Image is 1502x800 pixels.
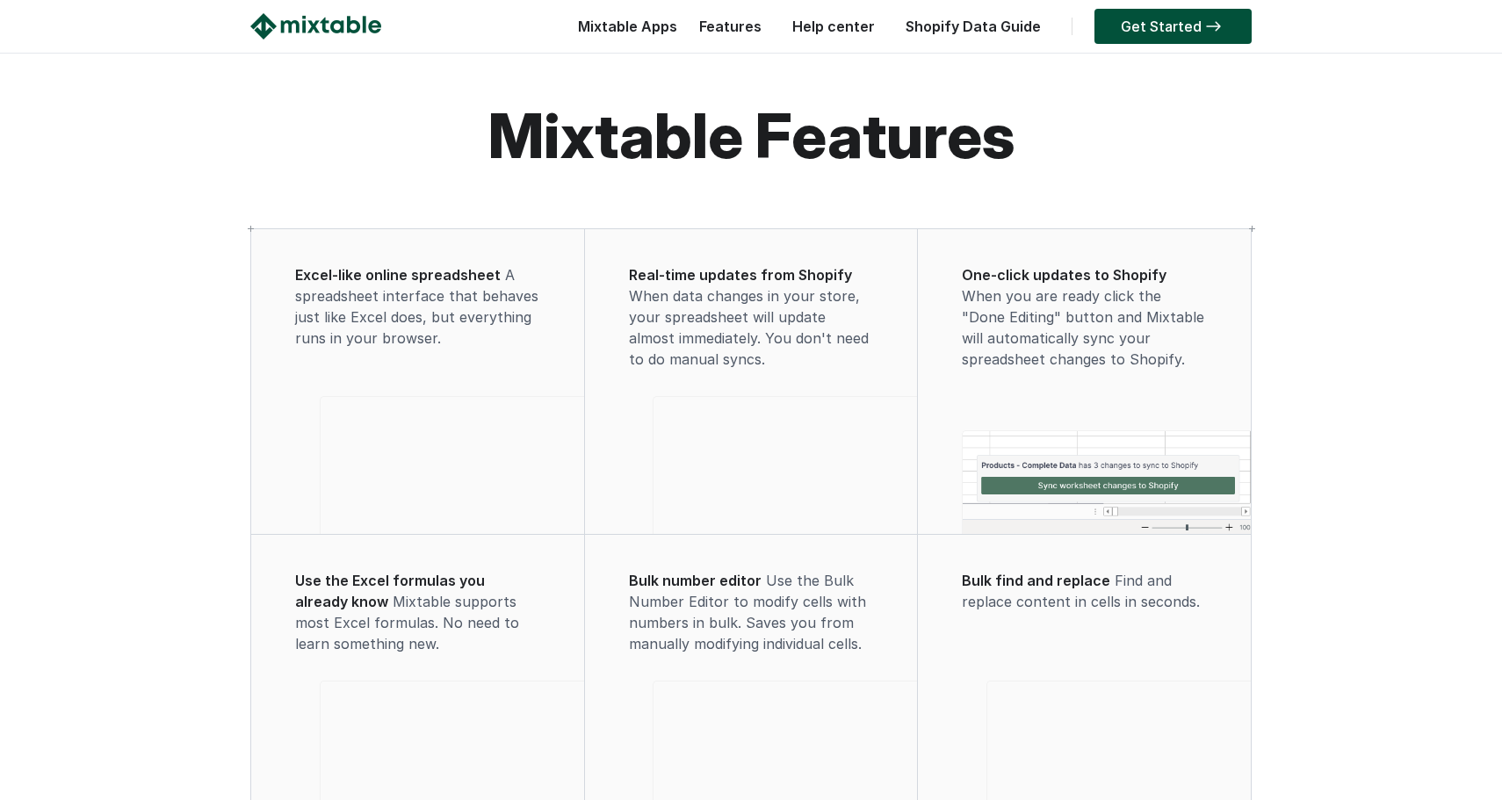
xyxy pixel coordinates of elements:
[295,593,519,652] span: Mixtable supports most Excel formulas. No need to learn something new.
[250,13,381,40] img: Mixtable logo
[897,18,1050,35] a: Shopify Data Guide
[963,431,1251,534] img: One-click updates to Shopify
[295,572,485,610] span: Use the Excel formulas you already know
[569,13,677,48] div: Mixtable Apps
[1202,21,1225,32] img: arrow-right.svg
[629,287,869,368] span: When data changes in your store, your spreadsheet will update almost immediately. You don't need ...
[295,266,501,284] span: Excel-like online spreadsheet
[962,572,1110,589] span: Bulk find and replace
[629,572,762,589] span: Bulk number editor
[962,266,1166,284] span: One-click updates to Shopify
[629,266,852,284] span: Real-time updates from Shopify
[250,53,1252,228] h1: Mixtable features
[690,18,770,35] a: Features
[783,18,884,35] a: Help center
[1094,9,1252,44] a: Get Started
[962,287,1204,368] span: When you are ready click the "Done Editing" button and Mixtable will automatically sync your spre...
